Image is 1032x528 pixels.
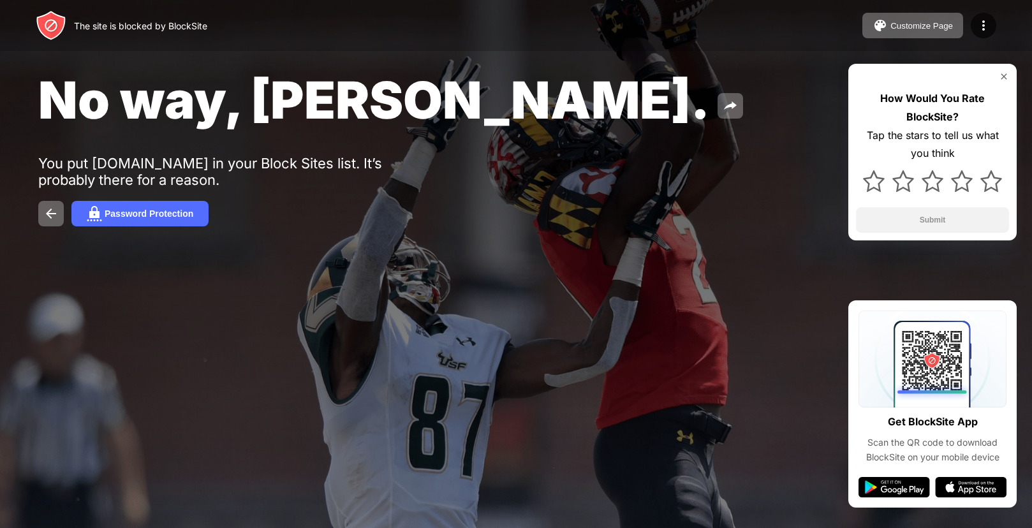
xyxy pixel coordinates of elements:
div: Password Protection [105,209,193,219]
img: qrcode.svg [859,311,1006,407]
div: The site is blocked by BlockSite [74,20,207,31]
img: app-store.svg [935,477,1006,497]
span: No way, [PERSON_NAME]. [38,69,710,131]
img: pallet.svg [873,18,888,33]
img: google-play.svg [859,477,930,497]
button: Password Protection [71,201,209,226]
img: star.svg [951,170,973,192]
button: Submit [856,207,1009,233]
div: Get BlockSite App [888,413,978,431]
img: star.svg [863,170,885,192]
button: Customize Page [862,13,963,38]
div: How Would You Rate BlockSite? [856,89,1009,126]
div: Scan the QR code to download BlockSite on your mobile device [859,436,1006,464]
img: star.svg [892,170,914,192]
div: Customize Page [890,21,953,31]
div: Tap the stars to tell us what you think [856,126,1009,163]
img: header-logo.svg [36,10,66,41]
img: star.svg [922,170,943,192]
img: star.svg [980,170,1002,192]
img: share.svg [723,98,738,114]
img: back.svg [43,206,59,221]
img: password.svg [87,206,102,221]
img: rate-us-close.svg [999,71,1009,82]
div: You put [DOMAIN_NAME] in your Block Sites list. It’s probably there for a reason. [38,155,432,188]
img: menu-icon.svg [976,18,991,33]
